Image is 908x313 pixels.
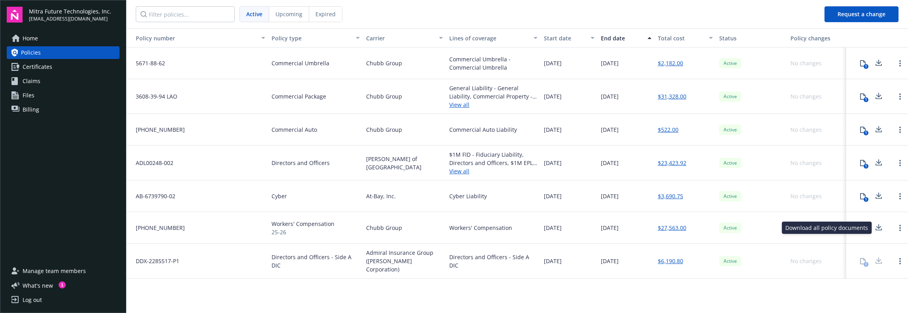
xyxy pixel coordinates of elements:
button: Total cost [655,28,716,47]
button: Request a change [824,6,899,22]
button: Status [716,28,787,47]
span: [DATE] [601,257,619,265]
div: 1 [864,164,868,169]
span: Active [722,193,738,200]
span: ADL00248-002 [129,159,173,167]
a: Manage team members [7,265,120,277]
div: Commercial Umbrella - Commercial Umbrella [449,55,538,72]
span: AB-6739790-02 [129,192,175,200]
div: Total cost [658,34,705,42]
div: Policy changes [790,34,843,42]
div: Workers' Compensation [449,224,512,232]
div: 1 [864,197,868,202]
span: Chubb Group [366,125,402,134]
span: Claims [23,75,40,87]
span: [DATE] [544,159,562,167]
div: No changes [790,92,822,101]
div: No changes [790,59,822,67]
button: Lines of coverage [446,28,541,47]
span: [DATE] [544,125,562,134]
div: 1 [864,131,868,135]
span: Commercial Umbrella [272,59,329,67]
button: Policy type [268,28,363,47]
span: Billing [23,103,39,116]
span: DDX-2285517-P1 [129,257,179,265]
div: Policy number [129,34,256,42]
a: Open options [895,223,905,233]
a: Open options [895,158,905,168]
span: [PHONE_NUMBER] [129,224,185,232]
a: Open options [895,125,905,135]
a: Billing [7,103,120,116]
span: [PHONE_NUMBER] [129,125,185,134]
a: $2,182.00 [658,59,683,67]
button: Mitra Future Technologies, Inc.[EMAIL_ADDRESS][DOMAIN_NAME] [29,7,120,23]
span: Mitra Future Technologies, Inc. [29,7,111,15]
div: No changes [790,125,822,134]
a: Policies [7,46,120,59]
button: What's new1 [7,281,66,290]
button: 1 [855,122,871,138]
span: [DATE] [544,192,562,200]
span: Manage team members [23,265,86,277]
span: Active [722,126,738,133]
span: Workers' Compensation [272,220,334,228]
span: [DATE] [544,224,562,232]
input: Filter policies... [136,6,235,22]
div: Status [719,34,784,42]
span: 25-26 [272,228,334,236]
a: $3,690.75 [658,192,683,200]
button: Start date [541,28,598,47]
a: $23,423.92 [658,159,686,167]
div: Download all policy documents [782,222,872,234]
div: End date [601,34,643,42]
span: Active [722,60,738,67]
span: [DATE] [601,159,619,167]
button: Policy changes [787,28,847,47]
a: $27,563.00 [658,224,686,232]
a: $522.00 [658,125,678,134]
div: Cyber Liability [449,192,487,200]
span: Chubb Group [366,92,402,101]
a: Open options [895,59,905,68]
button: 1 [855,155,871,171]
a: Files [7,89,120,102]
span: Chubb Group [366,59,402,67]
span: Expired [315,10,336,18]
div: Directors and Officers - Side A DIC [449,253,538,269]
span: Active [722,258,738,265]
img: navigator-logo.svg [7,7,23,23]
a: Claims [7,75,120,87]
span: Cyber [272,192,287,200]
button: End date [598,28,655,47]
span: Active [722,159,738,167]
div: No changes [790,192,822,200]
span: [DATE] [601,224,619,232]
span: [DATE] [601,92,619,101]
div: General Liability - General Liability, Commercial Property - Commercial Property [449,84,538,101]
div: Lines of coverage [449,34,529,42]
span: Commercial Package [272,92,326,101]
span: Active [722,224,738,231]
span: [DATE] [544,257,562,265]
span: At-Bay, Inc. [366,192,396,200]
div: 1 [864,97,868,102]
a: Open options [895,92,905,101]
a: $6,190.80 [658,257,683,265]
div: No changes [790,159,822,167]
span: Commercial Auto [272,125,317,134]
span: Upcoming [275,10,302,18]
button: 1 [855,55,871,71]
span: Active [722,93,738,100]
span: Policies [21,46,41,59]
div: Carrier [366,34,434,42]
span: [DATE] [601,192,619,200]
div: Toggle SortBy [129,34,256,42]
a: Home [7,32,120,45]
span: [PERSON_NAME] of [GEOGRAPHIC_DATA] [366,155,443,171]
div: Policy type [272,34,351,42]
button: 1 [855,89,871,104]
span: Active [246,10,262,18]
a: View all [449,167,538,175]
span: Files [23,89,34,102]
